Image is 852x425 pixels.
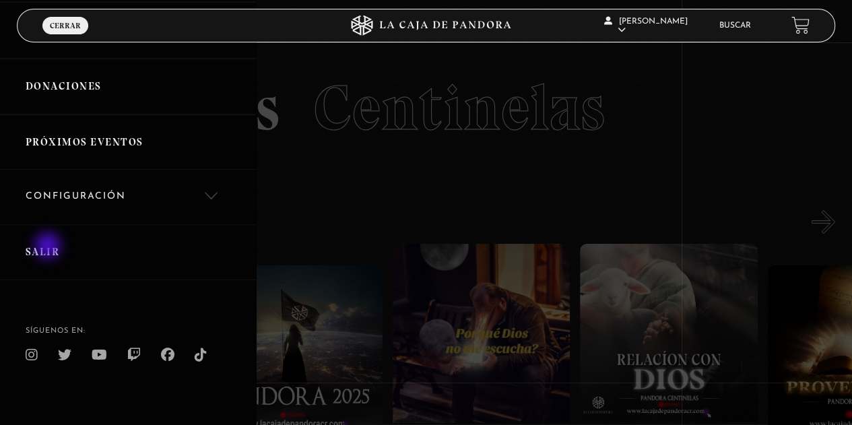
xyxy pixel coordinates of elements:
[791,16,810,34] a: View your shopping cart
[50,22,81,30] span: Cerrar
[719,22,751,30] a: Buscar
[54,33,77,42] span: Menu
[26,327,230,335] h4: SÍguenos en:
[604,18,688,34] span: [PERSON_NAME]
